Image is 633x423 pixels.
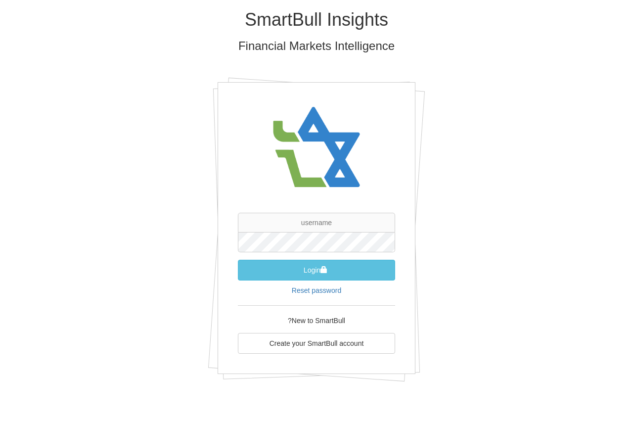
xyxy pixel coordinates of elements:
[238,333,395,354] a: Create your SmartBull account
[27,10,606,30] h1: SmartBull Insights
[288,317,345,325] span: New to SmartBull?
[238,260,395,281] button: Login
[238,213,395,233] input: username
[292,286,341,294] a: Reset password
[27,40,606,52] h3: Financial Markets Intelligence
[267,97,366,198] img: avatar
